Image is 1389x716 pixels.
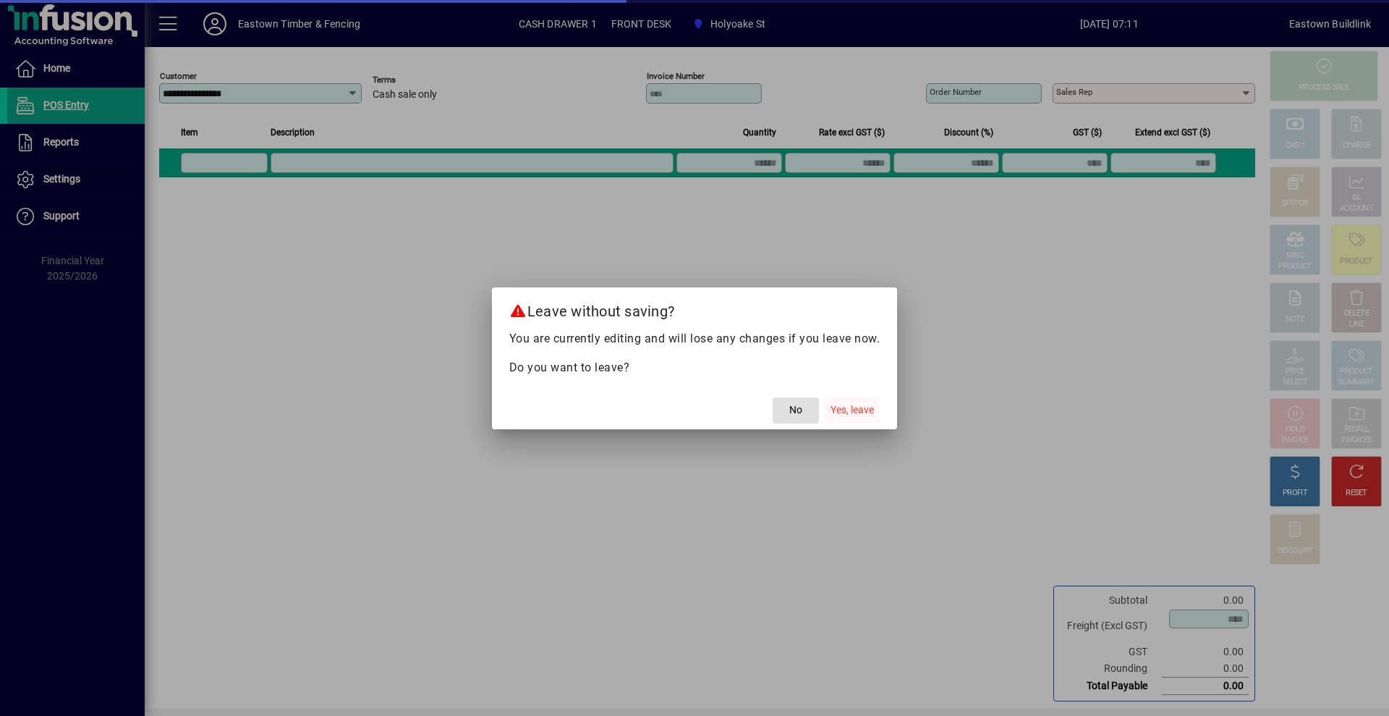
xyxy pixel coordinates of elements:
h2: Leave without saving? [492,287,898,329]
span: No [789,403,802,418]
button: No [773,397,819,424]
p: You are currently editing and will lose any changes if you leave now. [509,330,880,348]
p: Do you want to leave? [509,359,880,376]
span: Yes, leave [831,403,874,418]
button: Yes, leave [825,397,880,424]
